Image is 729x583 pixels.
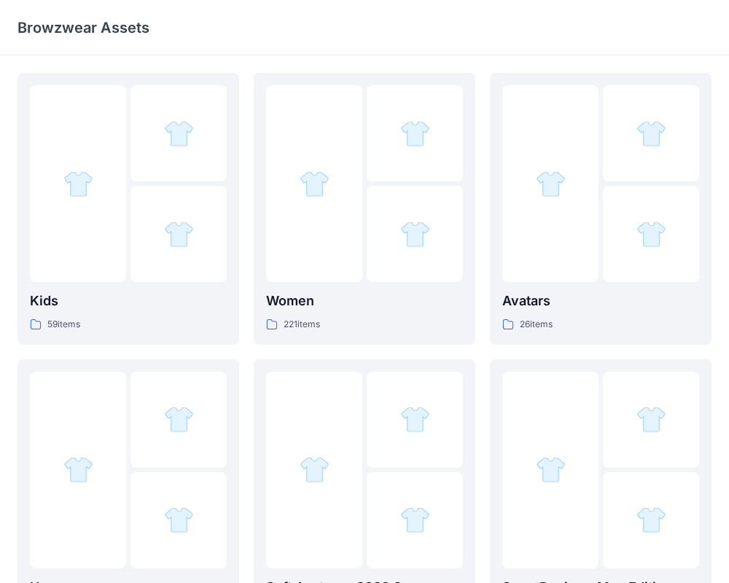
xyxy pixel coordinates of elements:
[636,505,666,535] img: folder 3
[266,291,463,311] p: Women
[164,505,194,535] img: folder 3
[636,219,666,249] img: folder 3
[400,119,430,149] img: folder 2
[400,505,430,535] img: folder 3
[164,219,194,249] img: folder 3
[284,317,320,332] p: 221 items
[164,404,194,434] img: folder 2
[63,455,93,485] img: folder 1
[164,119,194,149] img: folder 2
[17,73,239,345] a: folder 1folder 2folder 3Kids59items
[300,169,330,199] img: folder 1
[17,17,149,38] p: Browzwear Assets
[520,317,553,332] p: 26 items
[536,455,566,485] img: folder 1
[536,169,566,199] img: folder 1
[30,291,227,311] p: Kids
[502,291,699,311] p: Avatars
[636,404,666,434] img: folder 2
[254,73,475,345] a: folder 1folder 2folder 3Women221items
[636,119,666,149] img: folder 2
[400,404,430,434] img: folder 2
[300,455,330,485] img: folder 1
[47,317,80,332] p: 59 items
[63,169,93,199] img: folder 1
[400,219,430,249] img: folder 3
[490,73,712,345] a: folder 1folder 2folder 3Avatars26items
